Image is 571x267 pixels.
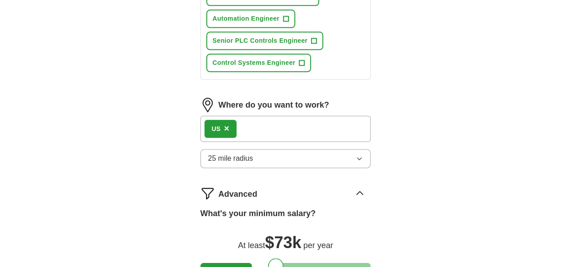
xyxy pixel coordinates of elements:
span: Advanced [218,188,257,200]
span: $ 73k [265,233,301,252]
label: What's your minimum salary? [200,208,316,220]
span: 25 mile radius [208,153,253,164]
label: Where do you want to work? [218,99,329,111]
span: Control Systems Engineer [213,58,295,68]
button: Senior PLC Controls Engineer [206,32,324,50]
button: Automation Engineer [206,9,295,28]
div: US [212,124,220,134]
span: per year [303,241,333,250]
img: filter [200,186,215,200]
button: × [224,122,229,136]
button: Control Systems Engineer [206,54,311,72]
span: Automation Engineer [213,14,279,23]
span: Senior PLC Controls Engineer [213,36,308,45]
span: × [224,123,229,133]
img: location.png [200,98,215,112]
button: 25 mile radius [200,149,371,168]
span: At least [238,241,265,250]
